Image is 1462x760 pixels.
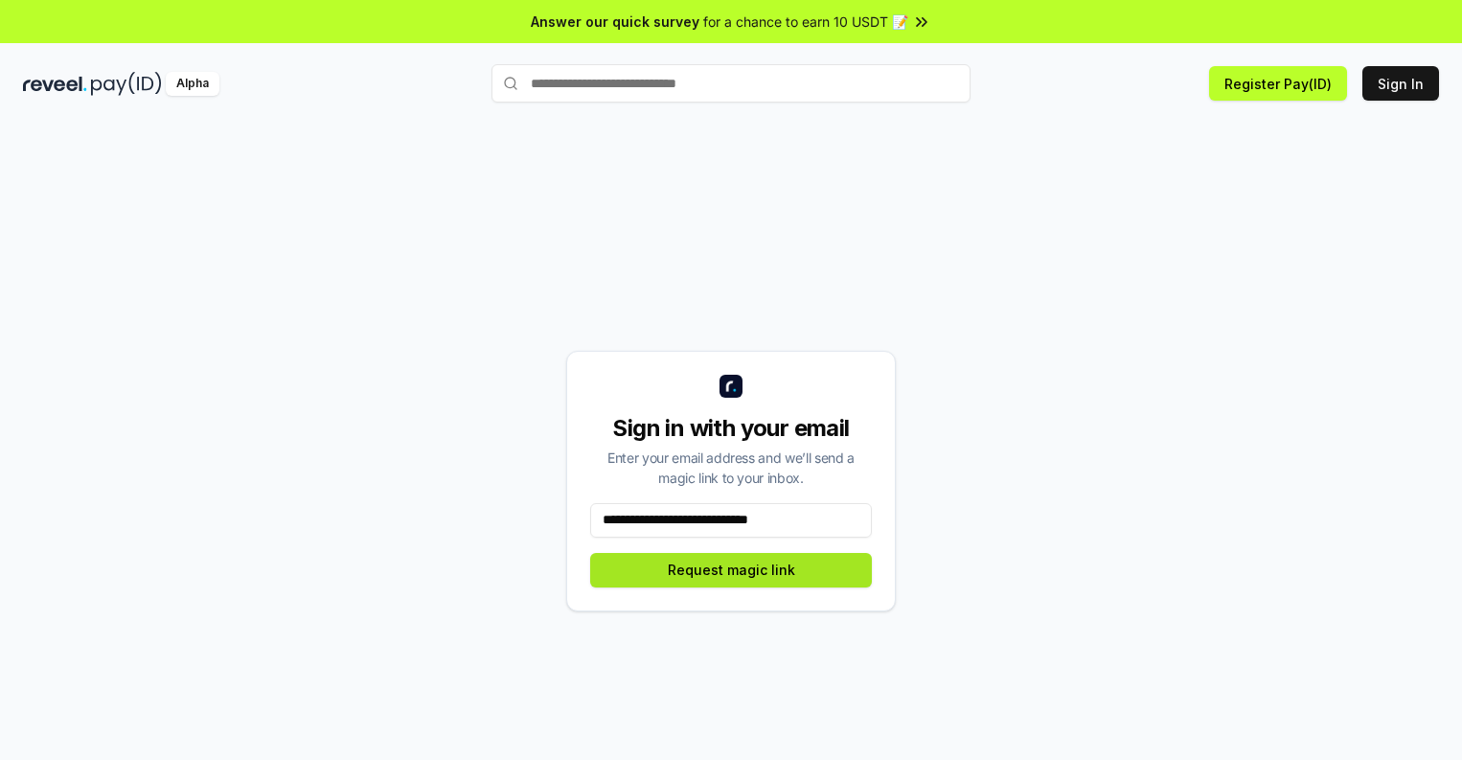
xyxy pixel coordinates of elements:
button: Register Pay(ID) [1209,66,1347,101]
button: Request magic link [590,553,872,587]
button: Sign In [1362,66,1439,101]
span: for a chance to earn 10 USDT 📝 [703,12,908,32]
span: Answer our quick survey [531,12,699,32]
img: logo_small [720,375,742,398]
div: Alpha [166,72,219,96]
div: Enter your email address and we’ll send a magic link to your inbox. [590,448,872,488]
div: Sign in with your email [590,413,872,444]
img: reveel_dark [23,72,87,96]
img: pay_id [91,72,162,96]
